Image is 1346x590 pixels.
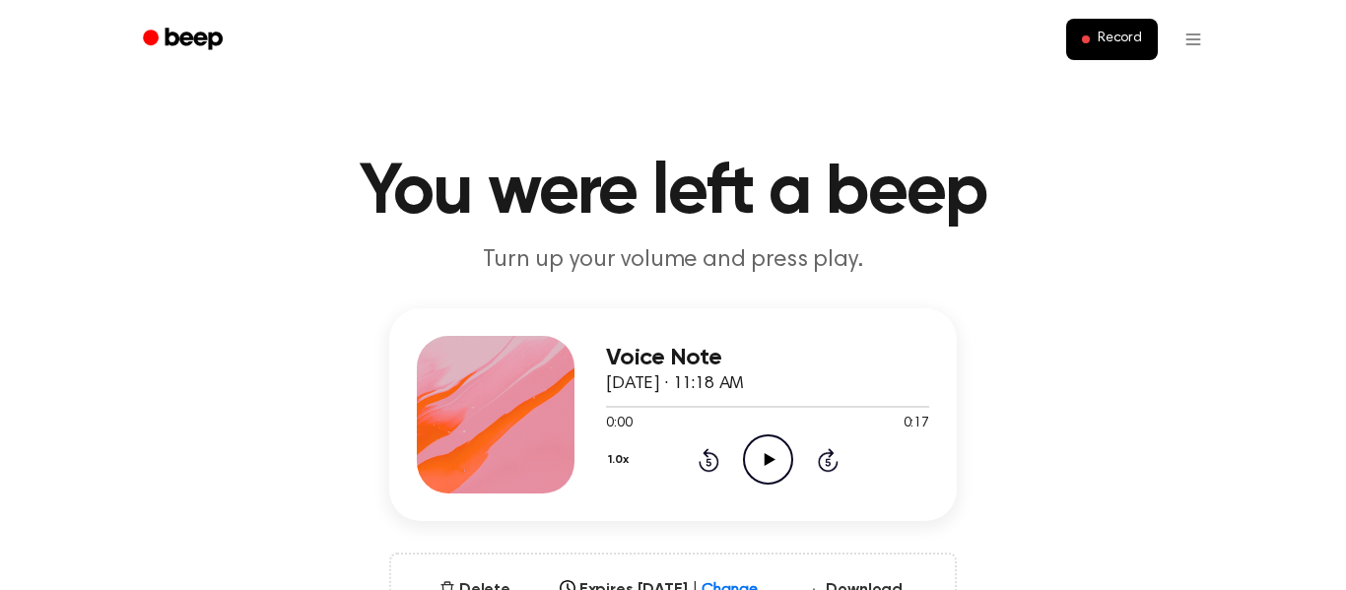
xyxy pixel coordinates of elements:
[168,158,1178,229] h1: You were left a beep
[606,345,929,371] h3: Voice Note
[1170,16,1217,63] button: Open menu
[606,375,744,393] span: [DATE] · 11:18 AM
[1098,31,1142,48] span: Record
[295,244,1051,277] p: Turn up your volume and press play.
[129,21,240,59] a: Beep
[606,443,636,477] button: 1.0x
[606,414,632,434] span: 0:00
[1066,19,1158,60] button: Record
[904,414,929,434] span: 0:17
